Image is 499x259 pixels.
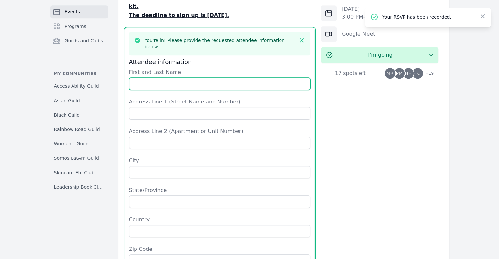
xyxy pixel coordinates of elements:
button: I'm going [321,47,438,63]
span: HH [405,71,412,76]
a: Access Ability Guild [50,80,108,92]
p: 3:00 PM - 4:00 PM PDT [342,13,398,21]
span: Events [65,9,80,15]
span: Rainbow Road Guild [54,126,100,133]
label: Address Line 2 (Apartment or Unit Number) [129,127,311,135]
span: Somos LatAm Guild [54,155,99,161]
a: Events [50,5,108,18]
span: Black Guild [54,112,80,118]
span: Leadership Book Club [54,184,104,190]
span: I'm going [333,51,428,59]
span: Guilds and Clubs [65,37,103,44]
p: [DATE] [342,5,398,13]
span: PM [396,71,403,76]
a: Black Guild [50,109,108,121]
span: Asian Guild [54,97,80,104]
a: Rainbow Road Guild [50,123,108,135]
a: Somos LatAm Guild [50,152,108,164]
a: Leadership Book Club [50,181,108,193]
label: Country [129,216,311,224]
span: Women+ Guild [54,140,89,147]
a: Programs [50,20,108,33]
a: Google Meet [342,31,375,37]
label: State/Province [129,186,311,194]
p: My communities [50,71,108,76]
a: Skincare-Etc Club [50,167,108,178]
label: City [129,157,311,165]
a: Guilds and Clubs [50,34,108,47]
label: First and Last Name [129,68,311,76]
a: Asian Guild [50,95,108,106]
h3: You're in! Please provide the requested attendee information below [145,37,295,50]
span: Access Ability Guild [54,83,99,89]
u: The deadline to sign up is [DATE]. [129,12,229,18]
span: Programs [65,23,86,29]
span: Skincare-Etc Club [54,169,94,176]
a: Women+ Guild [50,138,108,150]
nav: Sidebar [50,5,108,192]
div: 17 spots left [321,69,380,77]
label: Zip Code [129,245,311,253]
p: Your RSVP has been recorded. [382,14,474,20]
span: + 19 [422,69,434,79]
span: TC [415,71,421,76]
h3: Attendee information [129,58,311,66]
label: Address Line 1 (Street Name and Number) [129,98,311,106]
span: MR [386,71,394,76]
